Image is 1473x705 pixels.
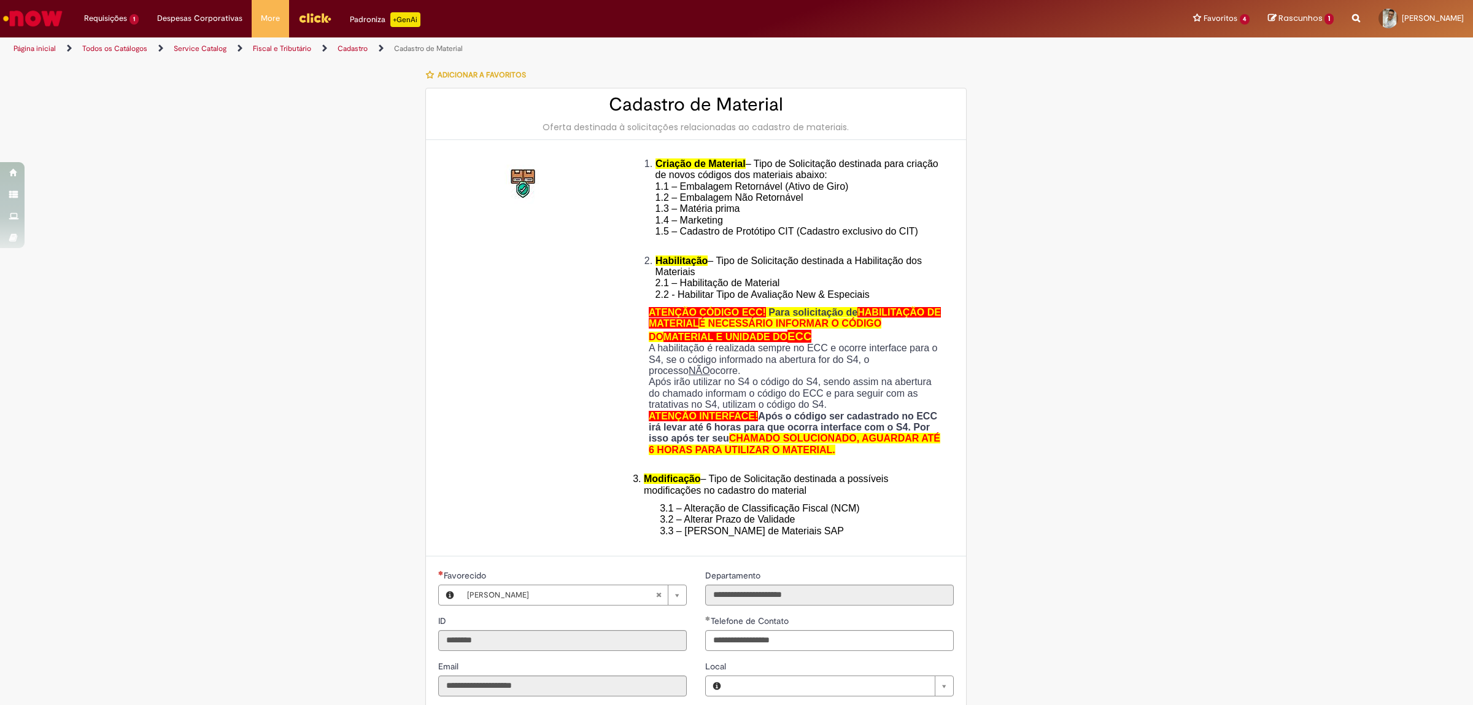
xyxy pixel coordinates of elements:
[649,376,945,410] p: Após irão utilizar no S4 o código do S4, sendo assim na abertura do chamado informam o código do ...
[1,6,64,31] img: ServiceNow
[9,37,973,60] ul: Trilhas de página
[689,365,710,376] u: NÃO
[711,615,791,626] span: Telefone de Contato
[390,12,420,27] p: +GenAi
[438,95,954,115] h2: Cadastro de Material
[157,12,242,25] span: Despesas Corporativas
[261,12,280,25] span: More
[660,503,859,536] span: 3.1 – Alteração de Classificação Fiscal (NCM) 3.2 – Alterar Prazo de Validade 3.3 – [PERSON_NAME]...
[438,660,461,672] label: Somente leitura - Email
[649,307,941,329] span: HABILITAÇÃO DE MATERIAL
[14,44,56,53] a: Página inicial
[649,343,945,376] p: A habilitação é realizada sempre no ECC e ocorre interface para o S4, se o código informado na ab...
[338,44,368,53] a: Cadastro
[394,44,463,53] a: Cadastro de Material
[438,615,449,626] span: Somente leitura - ID
[438,676,687,696] input: Email
[1268,13,1334,25] a: Rascunhos
[663,332,787,342] span: MATERIAL E UNIDADE DO
[438,630,687,651] input: ID
[438,615,449,627] label: Somente leitura - ID
[1204,12,1237,25] span: Favoritos
[649,307,766,317] span: ATENÇÃO CÓDIGO ECC!
[644,473,945,496] li: – Tipo de Solicitação destinada a possíveis modificações no cadastro do material
[655,158,746,169] span: Criação de Material
[438,70,526,80] span: Adicionar a Favoritos
[706,676,728,696] button: Local, Visualizar este registro
[705,661,729,672] span: Local
[649,433,940,454] span: CHAMADO SOLUCIONADO, AGUARDAR ATÉ 6 HORAS PARA UTILIZAR O MATERIAL.
[439,585,461,605] button: Favorecido, Visualizar este registro Luis Henrique Freitas
[438,121,954,133] div: Oferta destinada à solicitações relacionadas ao cadastro de materiais.
[649,318,881,341] span: É NECESSÁRIO INFORMAR O CÓDIGO DO
[649,585,668,605] abbr: Limpar campo Favorecido
[467,585,655,605] span: [PERSON_NAME]
[768,307,857,317] span: Para solicitação de
[1240,14,1250,25] span: 4
[1402,13,1464,23] span: [PERSON_NAME]
[425,62,533,88] button: Adicionar a Favoritos
[82,44,147,53] a: Todos os Catálogos
[298,9,331,27] img: click_logo_yellow_360x200.png
[174,44,226,53] a: Service Catalog
[350,12,420,27] div: Padroniza
[655,158,938,248] span: – Tipo de Solicitação destinada para criação de novos códigos dos materiais abaixo: 1.1 – Embalag...
[728,676,953,696] a: Limpar campo Local
[705,630,954,651] input: Telefone de Contato
[461,585,686,605] a: [PERSON_NAME]Limpar campo Favorecido
[444,570,489,581] span: Necessários - Favorecido
[705,616,711,621] span: Obrigatório Preenchido
[705,569,763,582] label: Somente leitura - Departamento
[705,570,763,581] span: Somente leitura - Departamento
[130,14,139,25] span: 1
[1278,12,1323,24] span: Rascunhos
[1324,14,1334,25] span: 1
[655,255,708,266] span: Habilitação
[705,585,954,606] input: Departamento
[505,165,544,204] img: Cadastro de Material
[84,12,127,25] span: Requisições
[649,411,940,455] strong: Após o código ser cadastrado no ECC irá levar até 6 horas para que ocorra interface com o S4. Por...
[438,571,444,575] span: Obrigatório Preenchido
[253,44,311,53] a: Fiscal e Tributário
[787,330,811,343] span: ECC
[655,255,922,300] span: – Tipo de Solicitação destinada a Habilitação dos Materiais 2.1 – Habilitação de Material 2.2 - H...
[649,411,758,421] span: ATENÇÃO INTERFACE!
[644,473,700,484] span: Modificação
[438,661,461,672] span: Somente leitura - Email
